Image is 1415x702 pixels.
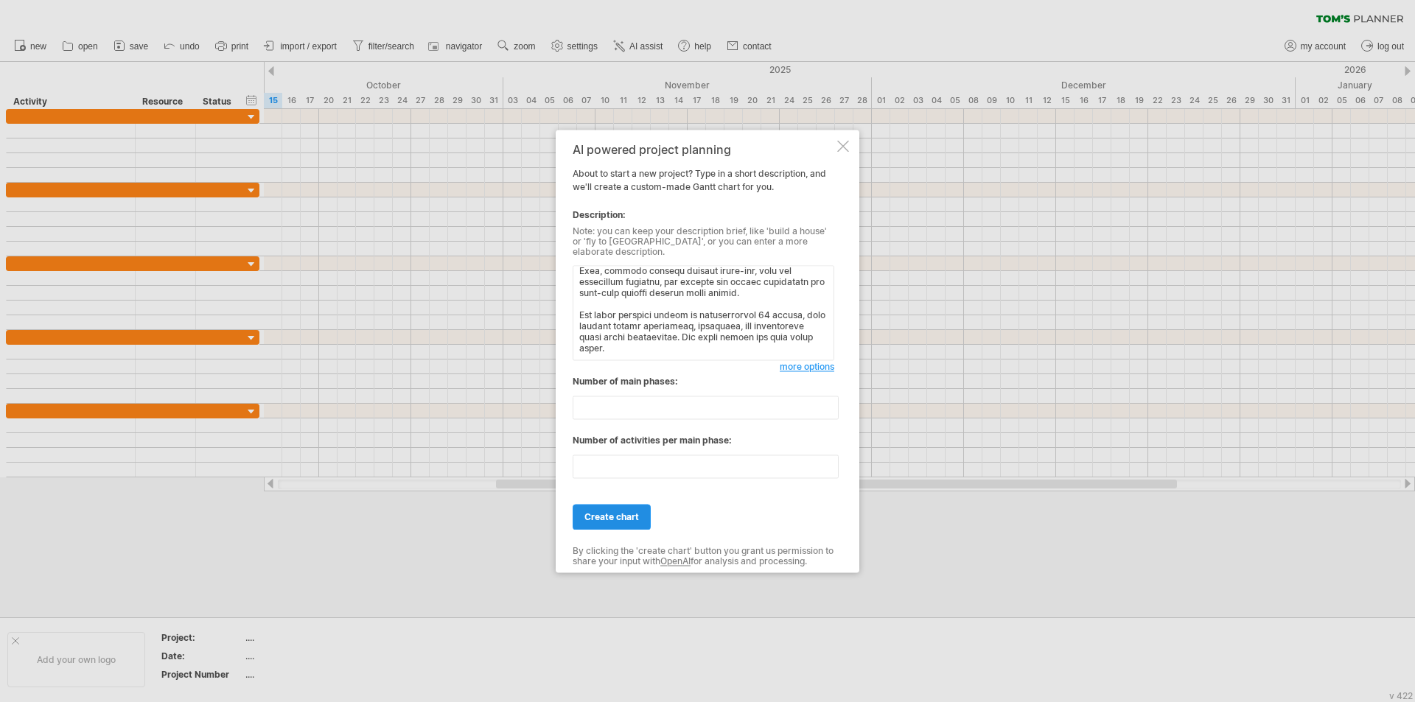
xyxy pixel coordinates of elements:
span: create chart [584,511,639,522]
div: About to start a new project? Type in a short description, and we'll create a custom-made Gantt c... [573,143,834,559]
div: By clicking the 'create chart' button you grant us permission to share your input with for analys... [573,546,834,567]
div: Number of activities per main phase: [573,434,834,447]
a: more options [780,360,834,373]
div: Description: [573,208,834,222]
a: create chart [573,504,651,530]
div: Number of main phases: [573,375,834,388]
span: more options [780,361,834,372]
a: OpenAI [660,556,691,567]
div: AI powered project planning [573,143,834,156]
div: Note: you can keep your description brief, like 'build a house' or 'fly to [GEOGRAPHIC_DATA]', or... [573,226,834,258]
